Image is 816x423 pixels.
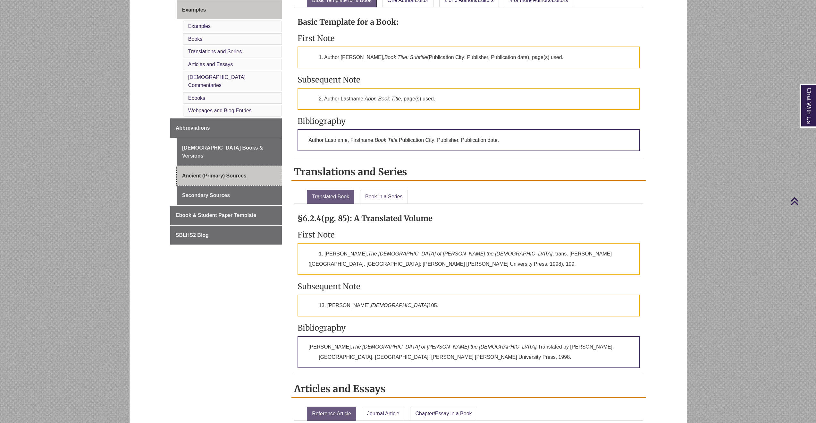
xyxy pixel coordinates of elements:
[188,49,242,54] a: Translations and Series
[177,0,282,20] a: Examples
[188,74,246,88] a: [DEMOGRAPHIC_DATA] Commentaries
[371,303,428,308] em: [DEMOGRAPHIC_DATA]
[384,55,427,60] em: Book Title: Subtitle
[298,213,321,223] strong: §6.2.4
[410,407,477,421] a: Chapter/Essay in a Book
[170,226,282,245] a: SBLHS2 Blog
[365,96,401,101] em: Abbr. Book Title
[176,212,256,218] span: Ebook & Student Paper Template
[170,206,282,225] a: Ebook & Student Paper Template
[298,295,640,316] p: 13. [PERSON_NAME], 105.
[298,323,640,333] h3: Bibliography
[177,138,282,166] a: [DEMOGRAPHIC_DATA] Books & Versions
[368,251,552,256] em: The [DEMOGRAPHIC_DATA] of [PERSON_NAME] the [DEMOGRAPHIC_DATA]
[176,125,210,131] span: Abbreviations
[188,95,205,101] a: Ebooks
[298,129,640,151] p: Author Lastname, Firstname. Publication City: Publisher, Publication date.
[360,190,408,204] a: Book in a Series
[298,75,640,85] h3: Subsequent Note
[188,23,211,29] a: Examples
[170,118,282,138] a: Abbreviations
[177,166,282,186] a: Ancient (Primary) Sources
[188,62,233,67] a: Articles and Essays
[298,47,640,68] p: 1. Author [PERSON_NAME], (Publication City: Publisher, Publication date), page(s) used.
[352,344,538,350] em: The [DEMOGRAPHIC_DATA] of [PERSON_NAME] the [DEMOGRAPHIC_DATA].
[298,243,640,275] p: 1. [PERSON_NAME], , trans. [PERSON_NAME] ([GEOGRAPHIC_DATA], [GEOGRAPHIC_DATA]: [PERSON_NAME] [PE...
[321,213,433,223] strong: (pg. 85): A Translated Volume
[291,164,646,181] h2: Translations and Series
[298,33,640,43] h3: First Note
[298,281,640,291] h3: Subsequent Note
[188,108,252,113] a: Webpages and Blog Entries
[177,186,282,205] a: Secondary Sources
[298,230,640,240] h3: First Note
[298,116,640,126] h3: Bibliography
[188,36,202,42] a: Books
[362,407,405,421] a: Journal Article
[374,137,399,143] em: Book Title.
[307,407,356,421] a: Reference Article
[307,190,354,204] a: Translated Book
[790,197,814,205] a: Back to Top
[291,381,646,398] h2: Articles and Essays
[176,232,209,238] span: SBLHS2 Blog
[298,336,640,368] p: [PERSON_NAME]. Translated by [PERSON_NAME]. [GEOGRAPHIC_DATA], [GEOGRAPHIC_DATA]: [PERSON_NAME] [...
[298,17,399,27] strong: Basic Template for a Book:
[298,88,640,110] p: 2. Author Lastname, , page(s) used.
